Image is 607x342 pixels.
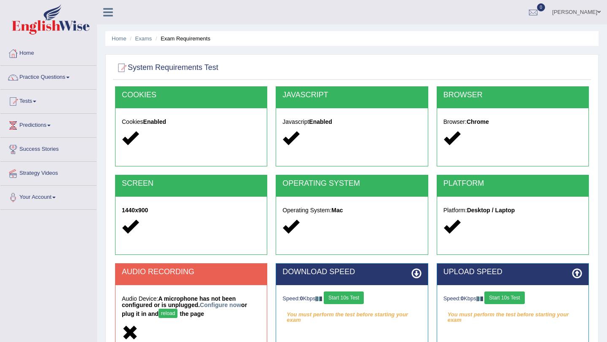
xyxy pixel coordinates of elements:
[143,118,166,125] strong: Enabled
[122,179,261,188] h2: SCREEN
[443,268,582,276] h2: UPLOAD SPEED
[331,207,343,214] strong: Mac
[122,91,261,99] h2: COOKIES
[0,186,97,207] a: Your Account
[153,35,210,43] li: Exam Requirements
[0,114,97,135] a: Predictions
[200,302,241,308] a: Configure now
[0,66,97,87] a: Practice Questions
[282,268,421,276] h2: DOWNLOAD SPEED
[112,35,126,42] a: Home
[122,296,261,320] h5: Audio Device:
[467,207,515,214] strong: Desktop / Laptop
[282,179,421,188] h2: OPERATING SYSTEM
[476,297,483,301] img: ajax-loader-fb-connection.gif
[122,207,148,214] strong: 1440x900
[461,295,464,302] strong: 0
[122,295,247,317] strong: A microphone has not been configured or is unplugged. or plug it in and the page
[0,90,97,111] a: Tests
[484,291,524,304] button: Start 10s Test
[158,309,177,318] button: reload
[0,138,97,159] a: Success Stories
[0,42,97,63] a: Home
[300,295,303,302] strong: 0
[315,297,322,301] img: ajax-loader-fb-connection.gif
[443,179,582,188] h2: PLATFORM
[443,119,582,125] h5: Browser:
[0,162,97,183] a: Strategy Videos
[467,118,489,125] strong: Chrome
[122,268,261,276] h2: AUDIO RECORDING
[282,91,421,99] h2: JAVASCRIPT
[115,61,218,74] h2: System Requirements Test
[443,291,582,306] div: Speed: Kbps
[135,35,152,42] a: Exams
[324,291,364,304] button: Start 10s Test
[282,119,421,125] h5: Javascript
[537,3,545,11] span: 0
[282,291,421,306] div: Speed: Kbps
[309,118,332,125] strong: Enabled
[443,91,582,99] h2: BROWSER
[282,207,421,214] h5: Operating System:
[443,308,582,321] em: You must perform the test before starting your exam
[443,207,582,214] h5: Platform:
[122,119,261,125] h5: Cookies
[282,308,421,321] em: You must perform the test before starting your exam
